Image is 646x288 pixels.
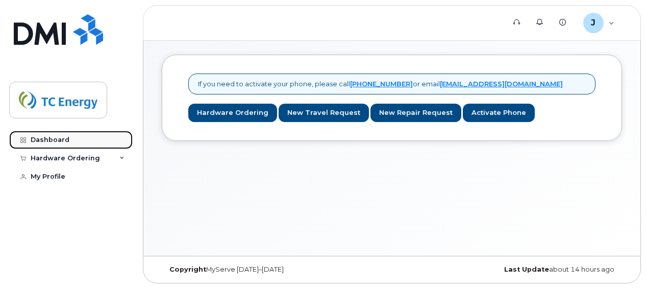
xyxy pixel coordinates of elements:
a: New Repair Request [370,104,461,123]
div: MyServe [DATE]–[DATE] [162,266,315,274]
div: about 14 hours ago [468,266,622,274]
a: New Travel Request [279,104,369,123]
p: If you need to activate your phone, please call or email [198,79,563,89]
a: [EMAIL_ADDRESS][DOMAIN_NAME] [440,80,563,88]
a: Hardware Ordering [188,104,277,123]
strong: Copyright [169,266,206,273]
strong: Last Update [504,266,549,273]
a: Activate Phone [463,104,535,123]
a: [PHONE_NUMBER] [350,80,413,88]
